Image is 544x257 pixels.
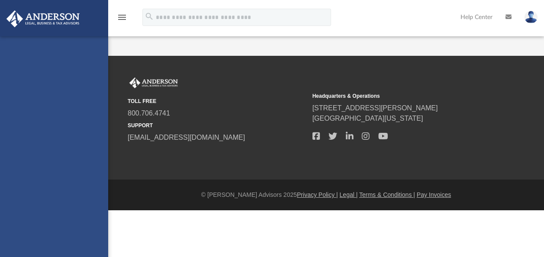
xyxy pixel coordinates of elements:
a: Privacy Policy | [297,191,338,198]
a: Legal | [340,191,358,198]
a: Terms & Conditions | [359,191,415,198]
small: Headquarters & Operations [312,92,491,100]
img: User Pic [525,11,538,23]
small: SUPPORT [128,122,306,129]
i: search [145,12,154,21]
img: Anderson Advisors Platinum Portal [128,77,180,89]
div: © [PERSON_NAME] Advisors 2025 [108,190,544,199]
a: [EMAIL_ADDRESS][DOMAIN_NAME] [128,134,245,141]
i: menu [117,12,127,22]
a: [STREET_ADDRESS][PERSON_NAME] [312,104,438,112]
a: menu [117,16,127,22]
a: 800.706.4741 [128,109,170,117]
img: Anderson Advisors Platinum Portal [4,10,82,27]
small: TOLL FREE [128,97,306,105]
a: Pay Invoices [417,191,451,198]
a: [GEOGRAPHIC_DATA][US_STATE] [312,115,423,122]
